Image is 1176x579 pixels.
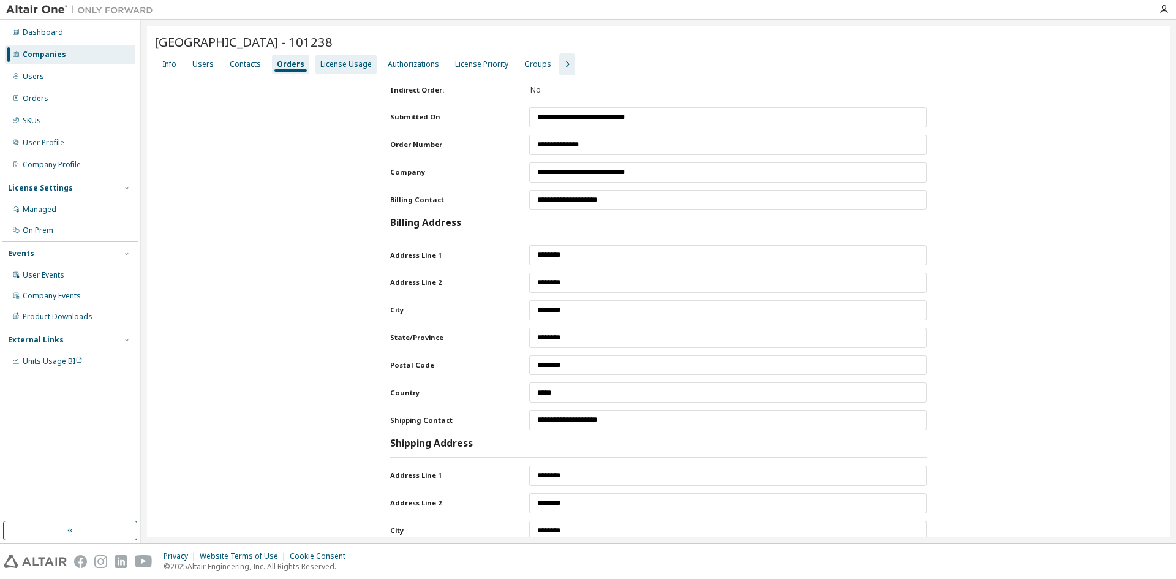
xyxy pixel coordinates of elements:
[23,270,64,280] div: User Events
[230,59,261,69] div: Contacts
[23,116,41,126] div: SKUs
[23,72,44,81] div: Users
[390,251,509,260] label: Address Line 1
[390,85,507,95] label: Indirect Order:
[74,555,87,568] img: facebook.svg
[390,112,509,122] label: Submitted On
[135,555,153,568] img: youtube.svg
[390,360,509,370] label: Postal Code
[277,59,304,69] div: Orders
[23,138,64,148] div: User Profile
[390,305,509,315] label: City
[390,471,509,480] label: Address Line 1
[524,59,551,69] div: Groups
[390,217,461,229] h3: Billing Address
[23,312,92,322] div: Product Downloads
[115,555,127,568] img: linkedin.svg
[23,356,83,366] span: Units Usage BI
[23,28,63,37] div: Dashboard
[164,551,200,561] div: Privacy
[390,140,509,149] label: Order Number
[192,59,214,69] div: Users
[530,85,927,95] div: No
[23,50,66,59] div: Companies
[23,225,53,235] div: On Prem
[390,167,509,177] label: Company
[6,4,159,16] img: Altair One
[154,33,333,50] span: [GEOGRAPHIC_DATA] - 101238
[8,335,64,345] div: External Links
[390,278,509,287] label: Address Line 2
[94,555,107,568] img: instagram.svg
[390,388,509,398] label: Country
[290,551,353,561] div: Cookie Consent
[200,551,290,561] div: Website Terms of Use
[23,291,81,301] div: Company Events
[8,183,73,193] div: License Settings
[320,59,372,69] div: License Usage
[390,195,509,205] label: Billing Contact
[23,160,81,170] div: Company Profile
[390,498,509,508] label: Address Line 2
[390,333,509,342] label: State/Province
[390,526,509,535] label: City
[23,94,48,104] div: Orders
[388,59,439,69] div: Authorizations
[455,59,508,69] div: License Priority
[164,561,353,572] p: © 2025 Altair Engineering, Inc. All Rights Reserved.
[390,437,473,450] h3: Shipping Address
[390,415,509,425] label: Shipping Contact
[23,205,56,214] div: Managed
[8,249,34,259] div: Events
[162,59,176,69] div: Info
[4,555,67,568] img: altair_logo.svg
